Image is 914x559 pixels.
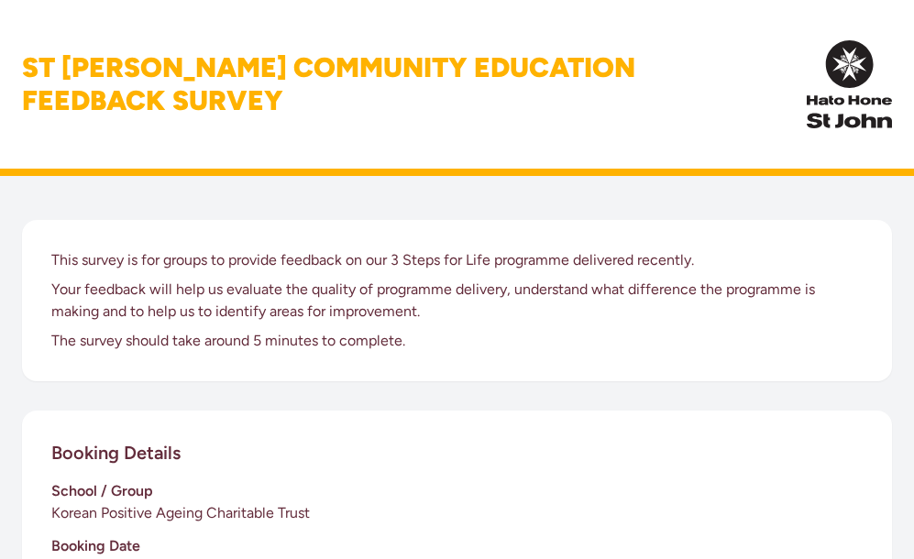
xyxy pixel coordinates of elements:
p: The survey should take around 5 minutes to complete. [51,330,863,352]
p: This survey is for groups to provide feedback on our 3 Steps for Life programme delivered recently. [51,249,863,271]
p: Your feedback will help us evaluate the quality of programme delivery, understand what difference... [51,279,863,323]
h1: St [PERSON_NAME] Community Education Feedback Survey [22,51,635,117]
p: Korean Positive Ageing Charitable Trust [51,502,863,524]
h3: Booking Date [51,535,863,557]
h3: School / Group [51,480,863,502]
h2: Booking Details [51,440,181,466]
img: InPulse [807,40,892,128]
